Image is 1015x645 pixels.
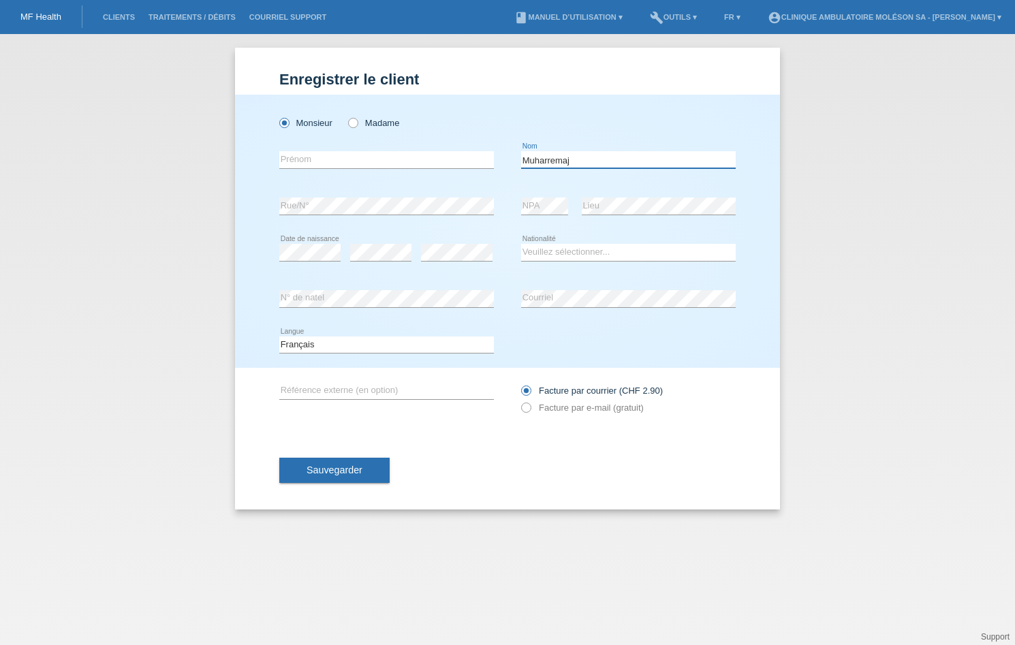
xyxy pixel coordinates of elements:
[521,403,644,413] label: Facture par e-mail (gratuit)
[279,118,288,127] input: Monsieur
[142,13,243,21] a: Traitements / débits
[96,13,142,21] a: Clients
[521,386,530,403] input: Facture par courrier (CHF 2.90)
[243,13,333,21] a: Courriel Support
[717,13,747,21] a: FR ▾
[768,11,781,25] i: account_circle
[279,458,390,484] button: Sauvegarder
[307,465,362,475] span: Sauvegarder
[348,118,399,128] label: Madame
[650,11,663,25] i: build
[521,386,663,396] label: Facture par courrier (CHF 2.90)
[507,13,629,21] a: bookManuel d’utilisation ▾
[279,118,332,128] label: Monsieur
[279,71,736,88] h1: Enregistrer le client
[514,11,528,25] i: book
[20,12,61,22] a: MF Health
[981,632,1010,642] a: Support
[761,13,1008,21] a: account_circleClinique ambulatoire Moléson SA - [PERSON_NAME] ▾
[521,403,530,420] input: Facture par e-mail (gratuit)
[643,13,704,21] a: buildOutils ▾
[348,118,357,127] input: Madame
